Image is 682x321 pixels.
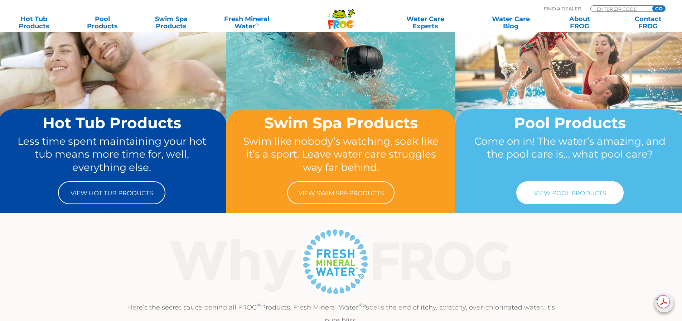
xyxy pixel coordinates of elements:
a: View Pool Products [516,181,624,204]
sup: ® [257,302,261,308]
a: ContactFROG [621,15,675,30]
p: Swim like nobody’s watching, soak like it’s a sport. Leave water care struggles way far behind. [240,135,442,174]
input: GO [652,6,665,11]
h2: Hot Tub Products [11,115,213,131]
p: Less time spent maintaining your hot tub means more time for, well, everything else. [11,135,213,174]
img: Why Frog [156,226,526,297]
a: Fresh MineralWater∞ [213,15,280,30]
h2: Swim Spa Products [240,115,442,131]
a: Water CareExperts [382,15,469,30]
a: Swim SpaProducts [145,15,198,30]
a: PoolProducts [76,15,129,30]
a: View Swim Spa Products [287,181,395,204]
h2: Pool Products [469,115,671,131]
input: Zip Code Form [596,6,644,12]
a: Water CareBlog [484,15,537,30]
a: Hot TubProducts [7,15,61,30]
img: openIcon [655,294,673,312]
sup: ®∞ [358,302,366,308]
a: View Hot Tub Products [58,181,165,204]
p: Find A Dealer [544,5,581,12]
a: AboutFROG [553,15,606,30]
p: Come on in! The water’s amazing, and the pool care is… what pool care? [469,135,671,174]
sup: ∞ [255,21,259,27]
